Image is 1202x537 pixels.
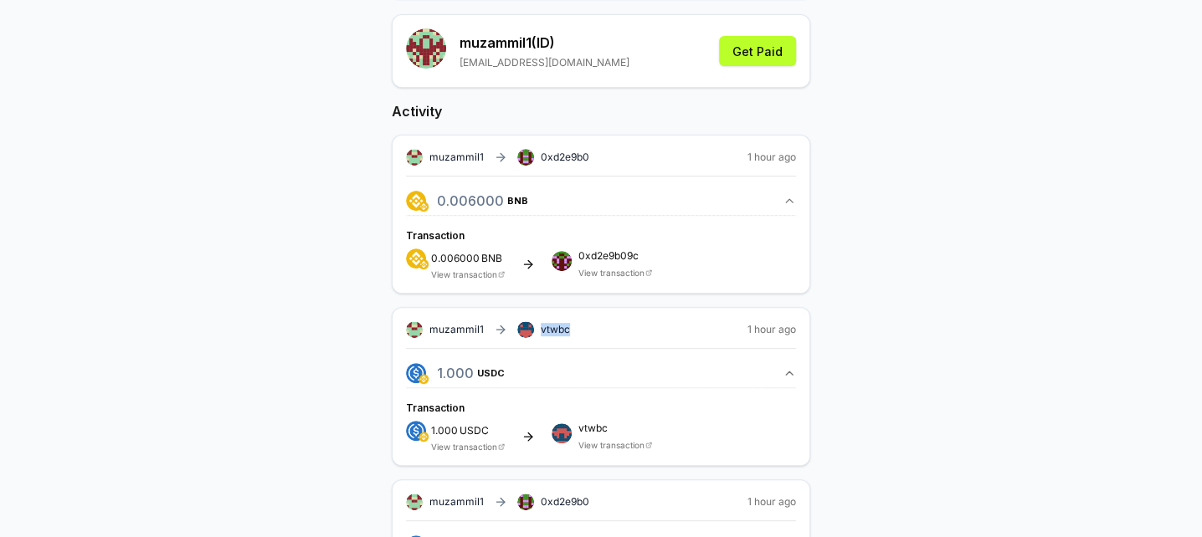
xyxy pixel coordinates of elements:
[406,187,796,215] button: 0.006000BNB
[431,442,497,452] a: View transaction
[431,269,497,279] a: View transaction
[419,202,429,212] img: logo.png
[429,495,484,509] span: muzammil1
[578,440,645,450] a: View transaction
[406,421,426,441] img: logo.png
[578,268,645,278] a: View transaction
[392,101,810,121] h2: Activity
[406,387,796,452] div: 1.000USDC
[429,323,484,336] span: muzammil1
[406,229,465,242] span: Transaction
[406,191,426,211] img: logo.png
[406,359,796,387] button: 1.000USDC
[406,215,796,279] div: 0.006000BNB
[406,401,465,414] span: Transaction
[460,426,489,436] span: USDC
[719,36,796,66] button: Get Paid
[578,423,652,433] span: vtwbc
[477,368,505,378] span: USDC
[429,151,484,164] span: muzammil1
[578,251,652,261] span: 0xd2e9b09c
[541,323,570,336] span: vtwbc
[747,151,796,164] span: 1 hour ago
[481,253,502,263] span: BNB
[431,252,480,264] span: 0.006000
[507,196,528,206] span: BNB
[747,495,796,509] span: 1 hour ago
[541,495,589,508] span: 0xd2e9b0
[419,432,429,442] img: logo.png
[419,259,429,269] img: logo.png
[406,363,426,383] img: logo.png
[460,56,629,69] p: [EMAIL_ADDRESS][DOMAIN_NAME]
[406,248,426,268] img: logo.png
[460,33,629,53] p: muzammil1 (ID)
[419,374,429,384] img: logo.png
[747,323,796,336] span: 1 hour ago
[541,151,589,163] span: 0xd2e9b0
[431,424,458,437] span: 1.000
